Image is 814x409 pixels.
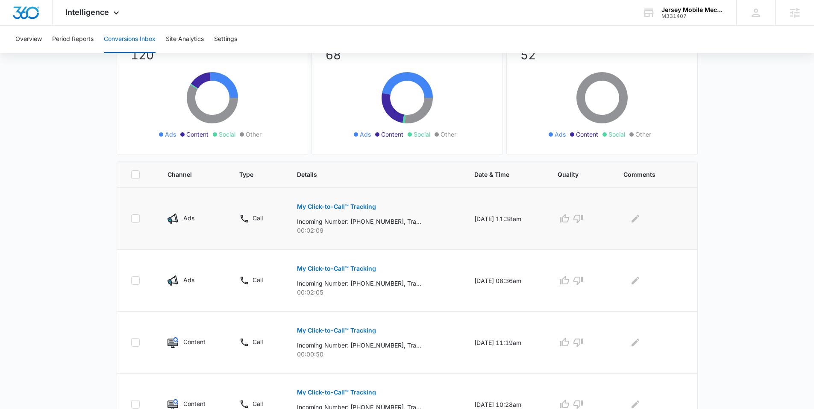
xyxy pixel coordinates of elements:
p: Call [253,275,263,284]
button: Period Reports [52,26,94,53]
p: 00:00:50 [297,350,454,359]
td: [DATE] 11:19am [464,312,547,374]
span: Date & Time [474,170,525,179]
button: Edit Comments [629,212,642,225]
p: My Click-to-Call™ Tracking [297,327,376,333]
div: Keywords by Traffic [94,50,144,56]
div: Domain: [DOMAIN_NAME] [22,22,94,29]
p: 120 [131,46,294,64]
p: My Click-to-Call™ Tracking [297,389,376,395]
div: Domain Overview [32,50,76,56]
span: Social [608,130,625,139]
button: My Click-to-Call™ Tracking [297,196,376,217]
button: Overview [15,26,42,53]
span: Content [186,130,209,139]
span: Content [381,130,403,139]
div: v 4.0.25 [24,14,42,20]
button: Conversions Inbox [104,26,156,53]
p: Incoming Number: [PHONE_NUMBER], Tracking Number: [PHONE_NUMBER], Ring To: [PHONE_NUMBER], Caller... [297,217,421,226]
p: Incoming Number: [PHONE_NUMBER], Tracking Number: [PHONE_NUMBER], Ring To: [PHONE_NUMBER], Caller... [297,279,421,288]
p: 52 [520,46,684,64]
button: Settings [214,26,237,53]
span: Social [414,130,430,139]
div: account name [661,6,724,13]
img: logo_orange.svg [14,14,21,20]
span: Social [219,130,235,139]
td: [DATE] 11:38am [464,188,547,250]
span: Comments [623,170,671,179]
button: Edit Comments [629,336,642,349]
span: Other [635,130,651,139]
span: Type [239,170,264,179]
span: Ads [165,130,176,139]
p: 00:02:09 [297,226,454,235]
p: Call [253,399,263,408]
p: Content [183,399,206,408]
p: My Click-to-Call™ Tracking [297,204,376,210]
div: account id [661,13,724,19]
p: Content [183,337,206,346]
button: Site Analytics [166,26,204,53]
button: My Click-to-Call™ Tracking [297,320,376,341]
span: Content [576,130,598,139]
p: 00:02:05 [297,288,454,297]
span: Other [246,130,262,139]
p: Ads [183,213,194,222]
span: Other [441,130,456,139]
p: My Click-to-Call™ Tracking [297,266,376,272]
p: Call [253,337,263,346]
img: website_grey.svg [14,22,21,29]
span: Intelligence [65,8,109,17]
button: Edit Comments [629,274,642,287]
p: Ads [183,275,194,284]
span: Channel [168,170,206,179]
p: 68 [326,46,489,64]
img: tab_keywords_by_traffic_grey.svg [85,50,92,56]
p: Incoming Number: [PHONE_NUMBER], Tracking Number: [PHONE_NUMBER], Ring To: [PHONE_NUMBER], Caller... [297,341,421,350]
button: My Click-to-Call™ Tracking [297,382,376,403]
button: My Click-to-Call™ Tracking [297,258,376,279]
span: Ads [555,130,566,139]
td: [DATE] 08:36am [464,250,547,312]
span: Quality [558,170,591,179]
img: tab_domain_overview_orange.svg [23,50,30,56]
span: Ads [360,130,371,139]
span: Details [297,170,441,179]
p: Call [253,213,263,222]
